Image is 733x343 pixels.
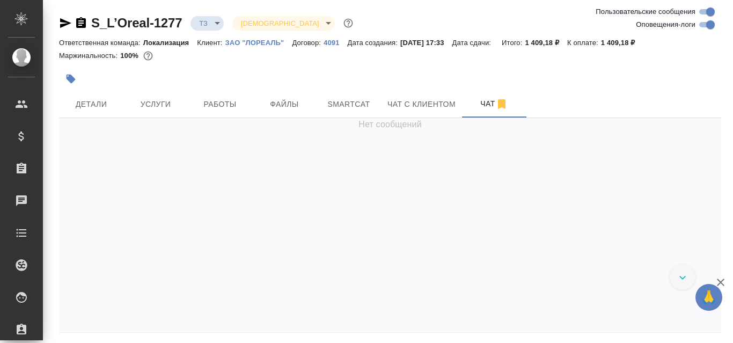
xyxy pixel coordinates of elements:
[387,98,456,111] span: Чат с клиентом
[59,17,72,30] button: Скопировать ссылку для ЯМессенджера
[596,6,695,17] span: Пользовательские сообщения
[232,16,335,31] div: ТЗ
[400,39,452,47] p: [DATE] 17:33
[700,286,718,309] span: 🙏
[636,19,695,30] span: Оповещения-логи
[324,38,347,47] a: 4091
[91,16,182,30] a: S_L’Oreal-1277
[502,39,525,47] p: Итого:
[452,39,494,47] p: Дата сдачи:
[59,52,120,60] p: Маржинальность:
[567,39,601,47] p: К оплате:
[259,98,310,111] span: Файлы
[323,98,375,111] span: Smartcat
[120,52,141,60] p: 100%
[238,19,322,28] button: [DEMOGRAPHIC_DATA]
[143,39,197,47] p: Локализация
[75,17,87,30] button: Скопировать ссылку
[341,16,355,30] button: Доп статусы указывают на важность/срочность заказа
[59,39,143,47] p: Ответственная команда:
[65,98,117,111] span: Детали
[495,98,508,111] svg: Отписаться
[358,118,422,131] span: Нет сообщений
[59,67,83,91] button: Добавить тэг
[525,39,567,47] p: 1 409,18 ₽
[601,39,643,47] p: 1 409,18 ₽
[348,39,400,47] p: Дата создания:
[141,49,155,63] button: 0.00 RUB;
[197,39,225,47] p: Клиент:
[194,98,246,111] span: Работы
[324,39,347,47] p: 4091
[695,284,722,311] button: 🙏
[225,39,292,47] p: ЗАО "ЛОРЕАЛЬ"
[468,97,520,111] span: Чат
[130,98,181,111] span: Услуги
[225,38,292,47] a: ЗАО "ЛОРЕАЛЬ"
[196,19,211,28] button: ТЗ
[292,39,324,47] p: Договор:
[190,16,224,31] div: ТЗ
